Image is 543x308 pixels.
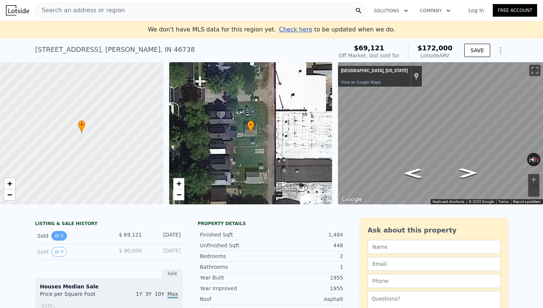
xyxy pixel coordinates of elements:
a: Free Account [493,4,537,17]
span: − [176,190,181,199]
span: © 2025 Google [469,200,494,204]
div: 1955 [271,285,343,292]
div: [STREET_ADDRESS] , [PERSON_NAME] , IN 46738 [35,44,195,55]
div: • [78,120,85,133]
div: [DATE] [148,247,181,257]
div: Map [338,62,543,204]
button: Show Options [493,43,508,58]
div: We don't have MLS data for this region yet. [148,25,395,34]
img: Lotside [6,5,29,16]
a: View on Google Maps [341,80,381,85]
div: 448 [271,242,343,249]
button: View historical data [51,247,67,257]
div: Year Built [200,274,271,281]
span: • [247,121,255,128]
button: Keyboard shortcuts [433,199,464,204]
button: Zoom out [528,185,539,197]
div: Lotside ARV [417,52,452,59]
button: Company [414,4,457,17]
a: Zoom out [173,189,184,200]
span: 10Y [155,291,164,297]
div: Houses Median Sale [40,283,178,290]
input: Name [368,240,501,254]
div: Property details [198,221,345,227]
a: Zoom in [4,178,15,189]
span: • [78,121,85,128]
a: Zoom in [173,178,184,189]
div: [DATE] [148,231,181,241]
button: View historical data [51,231,67,241]
span: 3Y [145,291,151,297]
a: Show location on map [414,72,419,80]
button: Toggle fullscreen view [529,65,540,76]
a: Zoom out [4,189,15,200]
div: 1955 [271,274,343,281]
div: to be updated when we do. [279,25,395,34]
div: Sold [37,231,103,241]
div: 1 [271,263,343,271]
span: $ 90,000 [119,248,142,254]
path: Go South [396,166,430,181]
a: Open this area in Google Maps (opens a new window) [340,195,364,204]
div: Roof [200,295,271,303]
div: Off Market, last sold for [339,52,399,59]
button: Zoom in [528,174,539,185]
span: Check here [279,26,312,33]
div: • [247,120,255,133]
span: + [7,179,12,188]
div: LISTING & SALE HISTORY [35,221,183,228]
div: Price per Square Foot [40,290,109,302]
a: Report a problem [513,200,541,204]
input: Email [368,257,501,271]
div: Ask about this property [368,225,501,235]
span: + [176,179,181,188]
span: $69,121 [354,44,384,52]
div: Bathrooms [200,263,271,271]
span: Max [167,291,178,298]
div: [GEOGRAPHIC_DATA], [US_STATE] [341,68,408,74]
div: Street View [338,62,543,204]
a: Terms [498,200,509,204]
button: Rotate clockwise [537,153,541,166]
input: Phone [368,274,501,288]
span: 1Y [136,291,142,297]
span: $ 69,121 [119,232,142,238]
button: Solutions [368,4,414,17]
a: Log In [460,7,493,14]
div: Sale [162,269,183,278]
div: Year Improved [200,285,271,292]
div: Bedrooms [200,252,271,260]
button: Reset the view [527,157,540,162]
span: Search an address or region [36,6,125,15]
button: SAVE [464,44,490,57]
div: Sold [37,247,103,257]
span: − [7,190,12,199]
button: Rotate counterclockwise [527,153,531,166]
div: 1,484 [271,231,343,238]
path: Go North [451,166,485,180]
span: $172,000 [417,44,452,52]
div: Finished Sqft [200,231,271,238]
div: 2 [271,252,343,260]
div: Unfinished Sqft [200,242,271,249]
img: Google [340,195,364,204]
div: Asphalt [271,295,343,303]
